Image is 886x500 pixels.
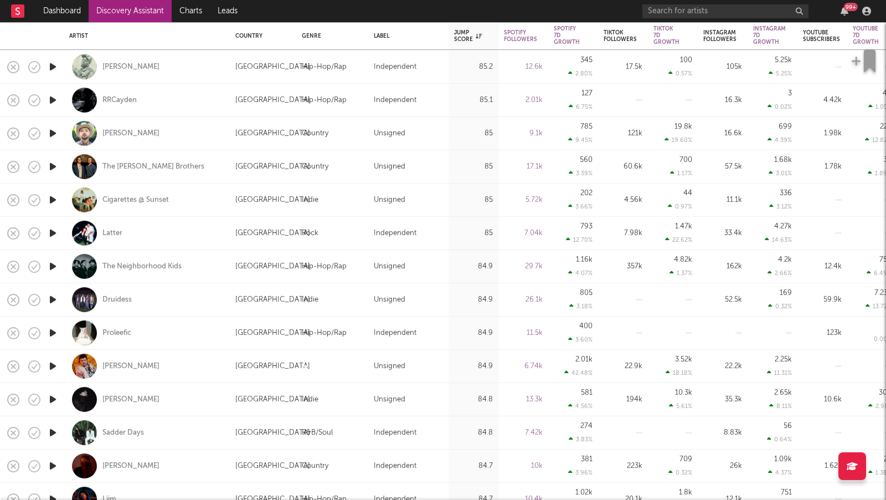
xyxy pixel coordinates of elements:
[669,402,692,410] div: 5.61 %
[454,60,493,74] div: 85.2
[454,293,493,307] div: 84.9
[102,461,159,471] div: [PERSON_NAME]
[454,227,493,240] div: 85
[504,393,543,406] div: 13.3k
[302,326,347,340] div: Hip-Hop/Rap
[374,426,416,440] div: Independent
[102,62,159,72] div: [PERSON_NAME]
[102,361,159,371] div: [PERSON_NAME]
[775,356,792,363] div: 2.25k
[664,136,692,144] div: 19.60 %
[235,94,310,107] div: [GEOGRAPHIC_DATA]
[102,95,137,105] div: RRCayden
[235,193,310,207] div: [GEOGRAPHIC_DATA]
[454,426,493,440] div: 84.8
[504,160,543,174] div: 17.1k
[454,393,493,406] div: 84.8
[803,29,840,43] div: YouTube Subscribers
[774,456,792,463] div: 1.09k
[235,60,310,74] div: [GEOGRAPHIC_DATA]
[302,393,318,406] div: Indie
[703,460,742,473] div: 26k
[575,489,593,496] div: 1.02k
[679,456,692,463] div: 709
[788,90,792,97] div: 3
[604,193,642,207] div: 4.56k
[235,260,310,273] div: [GEOGRAPHIC_DATA]
[580,223,593,230] div: 793
[803,260,842,273] div: 12.4k
[780,190,792,197] div: 336
[454,460,493,473] div: 84.7
[302,33,357,39] div: Genre
[769,70,792,77] div: 5.25 %
[374,33,437,39] div: Label
[767,103,792,110] div: 0.02 %
[779,123,792,130] div: 699
[235,227,310,240] div: [GEOGRAPHIC_DATA]
[665,236,692,243] div: 22.62 %
[235,127,310,140] div: [GEOGRAPHIC_DATA]
[803,293,842,307] div: 59.9k
[642,4,808,18] input: Search for artists
[784,422,792,430] div: 56
[235,393,310,406] div: [GEOGRAPHIC_DATA]
[454,94,493,107] div: 85.1
[569,436,593,443] div: 3.83 %
[675,389,692,396] div: 10.3k
[102,395,159,405] a: [PERSON_NAME]
[568,269,593,277] div: 4.07 %
[554,25,580,45] div: Spotify 7D Growth
[580,57,593,64] div: 345
[102,129,159,139] a: [PERSON_NAME]
[604,260,642,273] div: 357k
[374,360,405,373] div: Unsigned
[780,289,792,297] div: 169
[454,160,493,174] div: 85
[504,127,543,140] div: 9.1k
[803,460,842,473] div: 1.62k
[668,203,692,210] div: 0.97 %
[302,60,347,74] div: Hip-Hop/Rap
[575,356,593,363] div: 2.01k
[803,94,842,107] div: 4.42k
[668,469,692,476] div: 0.32 %
[569,103,593,110] div: 6.75 %
[604,60,642,74] div: 17.5k
[102,262,182,272] a: The Neighborhood Kids
[841,7,848,16] button: 99+
[102,195,169,205] a: Cigarettes @ Sunset
[703,94,742,107] div: 16.3k
[774,389,792,396] div: 2.65k
[454,360,493,373] div: 84.9
[568,336,593,343] div: 3.60 %
[774,156,792,164] div: 1.68k
[102,295,132,305] a: Druidess
[454,260,493,273] div: 84.9
[504,29,537,43] div: Spotify Followers
[675,223,692,230] div: 1.47k
[604,160,642,174] div: 60.6k
[102,328,131,338] a: Proleefic
[581,90,593,97] div: 127
[767,269,792,277] div: 2.66 %
[675,356,692,363] div: 3.52k
[302,127,328,140] div: Country
[302,94,347,107] div: Hip-Hop/Rap
[374,60,416,74] div: Independent
[235,293,310,307] div: [GEOGRAPHIC_DATA]
[102,162,204,172] a: The [PERSON_NAME] Brothers
[778,256,792,263] div: 4.2k
[374,260,405,273] div: Unsigned
[580,156,593,164] div: 560
[703,293,742,307] div: 52.5k
[767,136,792,144] div: 4.39 %
[568,402,593,410] div: 4.56 %
[374,127,405,140] div: Unsigned
[504,94,543,107] div: 2.01k
[374,293,405,307] div: Unsigned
